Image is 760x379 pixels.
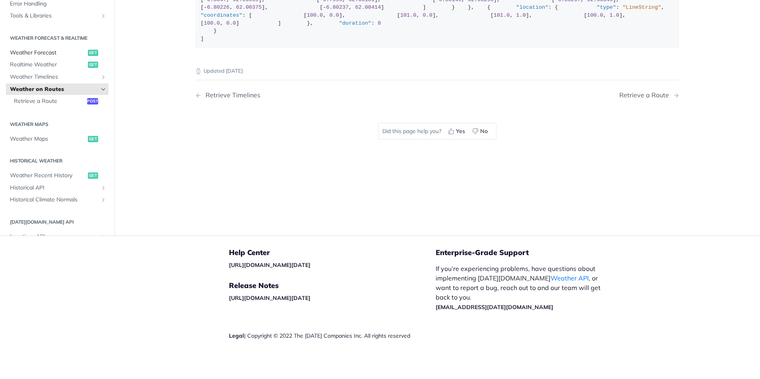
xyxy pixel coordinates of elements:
h2: [DATE][DOMAIN_NAME] API [6,219,109,226]
h2: Historical Weather [6,157,109,164]
a: Weather API [551,274,589,282]
span: "duration" [339,20,371,26]
a: Realtime Weatherget [6,59,109,71]
h5: Enterprise-Grade Support [436,248,622,257]
span: Yes [456,127,465,135]
button: Show subpages for Weather Timelines [100,74,107,80]
button: Show subpages for Historical API [100,185,107,191]
button: Show subpages for Historical Climate Normals [100,197,107,203]
span: 6.80226 [207,4,230,10]
span: Realtime Weather [10,61,86,69]
a: Locations APIShow subpages for Locations API [6,231,109,243]
button: No [469,125,492,137]
span: "coordinates" [201,12,242,18]
span: "location" [516,4,549,10]
p: Updated [DATE] [195,67,679,75]
div: Retrieve a Route [619,91,673,99]
span: 0.0 [226,20,236,26]
p: If you’re experiencing problems, have questions about implementing [DATE][DOMAIN_NAME] , or want ... [436,264,609,311]
span: get [88,136,98,142]
span: - [204,4,207,10]
nav: Pagination Controls [195,83,679,107]
a: Historical Climate NormalsShow subpages for Historical Climate Normals [6,194,109,206]
a: Legal [229,332,244,339]
span: 0.0 [423,12,432,18]
button: Hide subpages for Weather on Routes [100,86,107,93]
span: Historical Climate Normals [10,196,98,204]
button: Show subpages for Tools & Libraries [100,13,107,19]
span: get [88,62,98,68]
span: - [323,4,326,10]
button: Yes [445,125,469,137]
a: Historical APIShow subpages for Historical API [6,182,109,194]
span: Weather Recent History [10,172,86,180]
span: Historical API [10,184,98,192]
span: 101.0 [400,12,417,18]
span: Locations API [10,233,98,241]
span: get [88,172,98,179]
a: Weather TimelinesShow subpages for Weather Timelines [6,71,109,83]
span: 1.0 [516,12,526,18]
div: | Copyright © 2022 The [DATE] Companies Inc. All rights reserved [229,332,436,340]
span: "LineString" [622,4,661,10]
span: 8 [378,20,381,26]
span: 1.0 [610,12,619,18]
span: Weather Forecast [10,49,86,57]
a: [URL][DOMAIN_NAME][DATE] [229,261,310,269]
span: 101.0 [494,12,510,18]
button: Show subpages for Locations API [100,234,107,240]
a: Previous Page: Retrieve Timelines [195,91,403,99]
span: 62.00414 [355,4,381,10]
a: Tools & LibrariesShow subpages for Tools & Libraries [6,10,109,22]
span: get [88,50,98,56]
span: 6.80237 [326,4,349,10]
a: Weather on RoutesHide subpages for Weather on Routes [6,83,109,95]
span: 100.0 [587,12,603,18]
span: "type" [597,4,616,10]
div: Did this page help you? [378,123,496,139]
span: Tools & Libraries [10,12,98,20]
span: 62.00375 [236,4,262,10]
span: 100.0 [204,20,220,26]
a: [EMAIL_ADDRESS][DATE][DOMAIN_NAME] [436,304,553,311]
div: Retrieve Timelines [202,91,260,99]
span: Retrieve a Route [14,97,85,105]
a: Retrieve a Routepost [10,95,109,107]
span: 100.0 [307,12,323,18]
span: 0.0 [330,12,339,18]
a: Weather Recent Historyget [6,170,109,182]
span: post [87,98,98,104]
span: Weather Timelines [10,73,98,81]
h5: Help Center [229,248,436,257]
span: No [480,127,488,135]
a: Next Page: Retrieve a Route [619,91,679,99]
a: Weather Forecastget [6,47,109,59]
span: Weather Maps [10,135,86,143]
h2: Weather Maps [6,121,109,128]
h5: Release Notes [229,281,436,290]
span: Weather on Routes [10,85,98,93]
a: Weather Mapsget [6,133,109,145]
h2: Weather Forecast & realtime [6,35,109,42]
a: [URL][DOMAIN_NAME][DATE] [229,294,310,302]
